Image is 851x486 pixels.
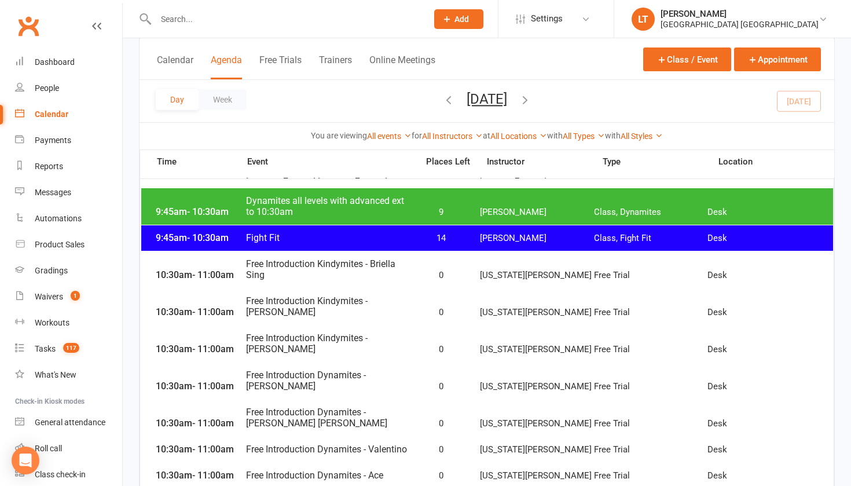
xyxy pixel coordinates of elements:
[480,444,593,455] span: [US_STATE][PERSON_NAME]
[319,54,352,79] button: Trainers
[192,344,234,355] span: - 11:00am
[15,49,122,75] a: Dashboard
[454,14,469,24] span: Add
[153,444,245,455] span: 10:30am
[153,470,245,481] span: 10:30am
[152,11,419,27] input: Search...
[483,131,490,140] strong: at
[718,158,834,166] span: Location
[15,75,122,101] a: People
[311,131,367,140] strong: You are viewing
[594,207,707,218] span: Class, Dynamites
[410,270,471,281] span: 0
[547,131,563,140] strong: with
[245,295,411,317] span: Free Introduction Kindymites - [PERSON_NAME]
[153,269,245,280] span: 10:30am
[192,470,234,481] span: - 11:00am
[35,418,105,427] div: General attendance
[594,233,707,244] span: Class, Fight Fit
[15,336,122,362] a: Tasks 117
[259,54,302,79] button: Free Trials
[563,131,605,141] a: All Types
[12,447,39,474] div: Open Intercom Messenger
[480,207,593,218] span: [PERSON_NAME]
[621,131,663,141] a: All Styles
[15,362,122,388] a: What's New
[707,444,821,455] span: Desk
[245,444,411,455] span: Free Introduction Dynamites - Valentino
[480,470,593,481] span: [US_STATE][PERSON_NAME]
[245,195,411,217] span: Dynamites all levels with advanced ext to 10:30am
[245,407,411,429] span: Free Introduction Dynamites - [PERSON_NAME] [PERSON_NAME]
[707,470,821,481] span: Desk
[422,131,483,141] a: All Instructors
[247,156,418,167] span: Event
[245,232,411,243] span: Fight Fit
[410,207,471,218] span: 9
[410,381,471,392] span: 0
[35,444,62,453] div: Roll call
[707,381,821,392] span: Desk
[490,131,547,141] a: All Locations
[480,344,593,355] span: [US_STATE][PERSON_NAME]
[367,131,412,141] a: All events
[187,206,229,217] span: - 10:30am
[410,344,471,355] span: 0
[199,89,247,110] button: Week
[63,343,79,353] span: 117
[707,207,821,218] span: Desk
[35,470,86,479] div: Class check-in
[15,232,122,258] a: Product Sales
[594,344,707,355] span: Free Trial
[467,91,507,107] button: [DATE]
[410,418,471,429] span: 0
[35,162,63,171] div: Reports
[734,47,821,71] button: Appointment
[594,381,707,392] span: Free Trial
[15,206,122,232] a: Automations
[15,154,122,180] a: Reports
[487,158,603,166] span: Instructor
[603,158,718,166] span: Type
[410,444,471,455] span: 0
[480,270,593,281] span: [US_STATE][PERSON_NAME]
[35,109,68,119] div: Calendar
[192,418,234,429] span: - 11:00am
[153,344,245,355] span: 10:30am
[15,180,122,206] a: Messages
[192,306,234,317] span: - 11:00am
[605,131,621,140] strong: with
[245,370,411,392] span: Free Introduction Dynamites - [PERSON_NAME]
[594,307,707,318] span: Free Trial
[480,233,593,244] span: [PERSON_NAME]
[35,188,71,197] div: Messages
[369,54,435,79] button: Online Meetings
[35,370,76,379] div: What's New
[154,156,247,170] span: Time
[15,258,122,284] a: Gradings
[153,418,245,429] span: 10:30am
[707,233,821,244] span: Desk
[35,266,68,275] div: Gradings
[157,54,193,79] button: Calendar
[35,318,69,327] div: Workouts
[15,410,122,436] a: General attendance kiosk mode
[35,214,82,223] div: Automations
[35,136,71,145] div: Payments
[192,444,234,455] span: - 11:00am
[245,332,411,355] span: Free Introduction Kindymites - [PERSON_NAME]
[15,101,122,127] a: Calendar
[643,47,731,71] button: Class / Event
[594,270,707,281] span: Free Trial
[707,418,821,429] span: Desk
[531,6,563,32] span: Settings
[156,89,199,110] button: Day
[661,19,819,30] div: [GEOGRAPHIC_DATA] [GEOGRAPHIC_DATA]
[192,269,234,280] span: - 11:00am
[15,127,122,154] a: Payments
[594,444,707,455] span: Free Trial
[480,307,593,318] span: [US_STATE][PERSON_NAME]
[594,418,707,429] span: Free Trial
[35,240,85,249] div: Product Sales
[661,9,819,19] div: [PERSON_NAME]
